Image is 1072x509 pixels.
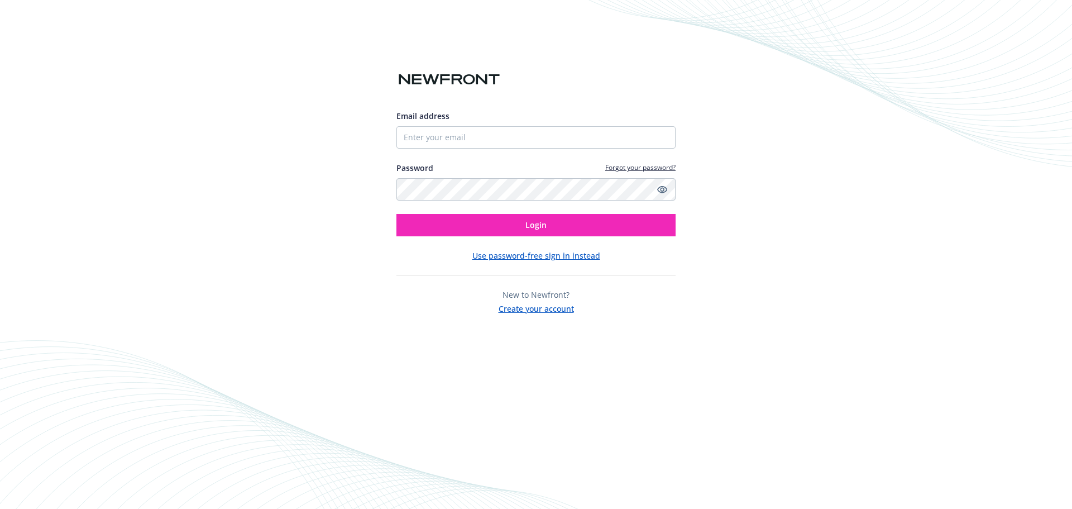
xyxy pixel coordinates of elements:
[655,183,669,196] a: Show password
[396,111,449,121] span: Email address
[396,214,676,236] button: Login
[396,178,676,201] input: Enter your password
[525,220,547,230] span: Login
[605,163,676,172] a: Forgot your password?
[499,301,574,315] button: Create your account
[502,289,569,300] span: New to Newfront?
[396,126,676,149] input: Enter your email
[472,250,600,261] button: Use password-free sign in instead
[396,70,502,89] img: Newfront logo
[396,162,433,174] label: Password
